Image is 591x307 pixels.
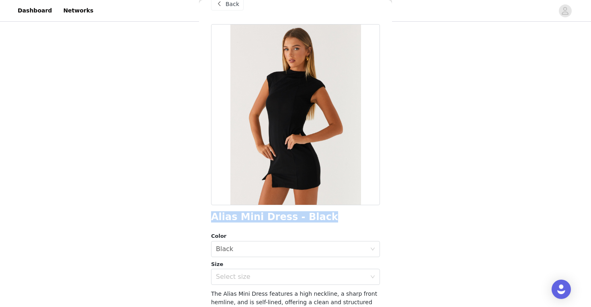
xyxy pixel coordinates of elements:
div: Black [216,241,233,257]
i: icon: down [370,274,375,280]
a: Networks [58,2,98,20]
div: Select size [216,273,366,281]
div: Size [211,260,380,268]
div: avatar [561,4,569,17]
div: Color [211,232,380,240]
a: Dashboard [13,2,57,20]
div: Open Intercom Messenger [552,280,571,299]
h1: Alias Mini Dress - Black [211,212,338,223]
